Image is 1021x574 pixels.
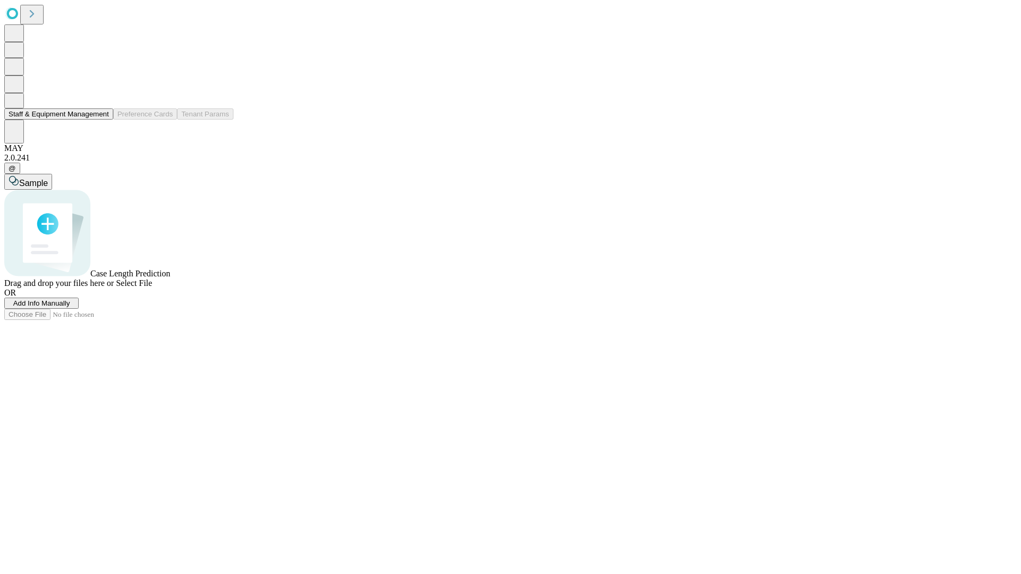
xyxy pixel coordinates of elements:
span: Case Length Prediction [90,269,170,278]
div: 2.0.241 [4,153,1017,163]
div: MAY [4,143,1017,153]
button: Sample [4,174,52,190]
button: Add Info Manually [4,298,79,309]
button: Staff & Equipment Management [4,108,113,120]
span: Sample [19,179,48,188]
span: OR [4,288,16,297]
button: Preference Cards [113,108,177,120]
button: @ [4,163,20,174]
span: Select File [116,278,152,288]
span: Drag and drop your files here or [4,278,114,288]
span: Add Info Manually [13,299,70,307]
span: @ [9,164,16,172]
button: Tenant Params [177,108,233,120]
